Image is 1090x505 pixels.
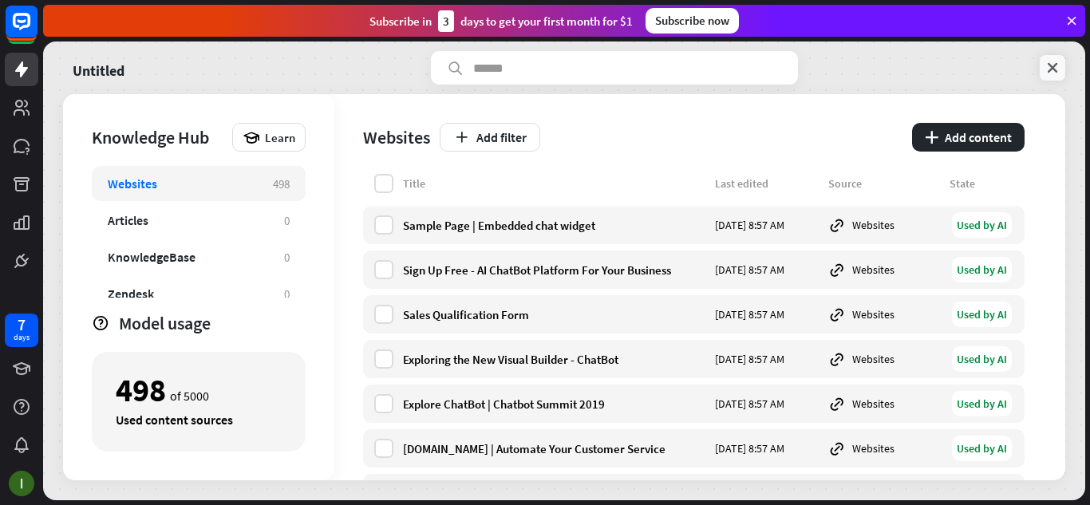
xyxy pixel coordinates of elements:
[18,318,26,332] div: 7
[108,286,154,302] div: Zendesk
[952,257,1012,282] div: Used by AI
[92,126,224,148] div: Knowledge Hub
[403,307,705,322] div: Sales Qualification Form
[403,262,705,278] div: Sign Up Free - AI ChatBot Platform For Your Business
[438,10,454,32] div: 3
[950,176,1013,191] div: State
[116,377,166,404] div: 498
[646,8,739,34] div: Subscribe now
[108,176,157,191] div: Websites
[284,250,290,265] div: 0
[952,346,1012,372] div: Used by AI
[952,436,1012,461] div: Used by AI
[715,397,819,411] div: [DATE] 8:57 AM
[952,212,1012,238] div: Used by AI
[952,302,1012,327] div: Used by AI
[273,176,290,191] div: 498
[828,216,940,234] div: Websites
[119,312,306,334] div: Model usage
[715,307,819,322] div: [DATE] 8:57 AM
[108,249,195,265] div: KnowledgeBase
[265,130,295,145] span: Learn
[14,332,30,343] div: days
[715,262,819,277] div: [DATE] 8:57 AM
[5,314,38,347] a: 7 days
[912,123,1025,152] button: plusAdd content
[828,350,940,368] div: Websites
[363,126,430,148] div: Websites
[715,218,819,232] div: [DATE] 8:57 AM
[715,441,819,456] div: [DATE] 8:57 AM
[403,397,705,412] div: Explore ChatBot | Chatbot Summit 2019
[952,391,1012,416] div: Used by AI
[116,377,282,404] div: of 5000
[403,441,705,456] div: [DOMAIN_NAME] | Automate Your Customer Service
[284,213,290,228] div: 0
[828,261,940,278] div: Websites
[116,412,282,428] div: Used content sources
[403,218,705,233] div: Sample Page | Embedded chat widget
[828,395,940,412] div: Websites
[828,176,940,191] div: Source
[440,123,540,152] button: Add filter
[369,10,633,32] div: Subscribe in days to get your first month for $1
[108,212,148,228] div: Articles
[403,176,705,191] div: Title
[715,352,819,366] div: [DATE] 8:57 AM
[13,6,61,54] button: Open LiveChat chat widget
[73,51,124,85] a: Untitled
[715,176,819,191] div: Last edited
[284,286,290,302] div: 0
[828,306,940,323] div: Websites
[925,131,938,144] i: plus
[403,352,705,367] div: Exploring the New Visual Builder - ChatBot
[828,440,940,457] div: Websites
